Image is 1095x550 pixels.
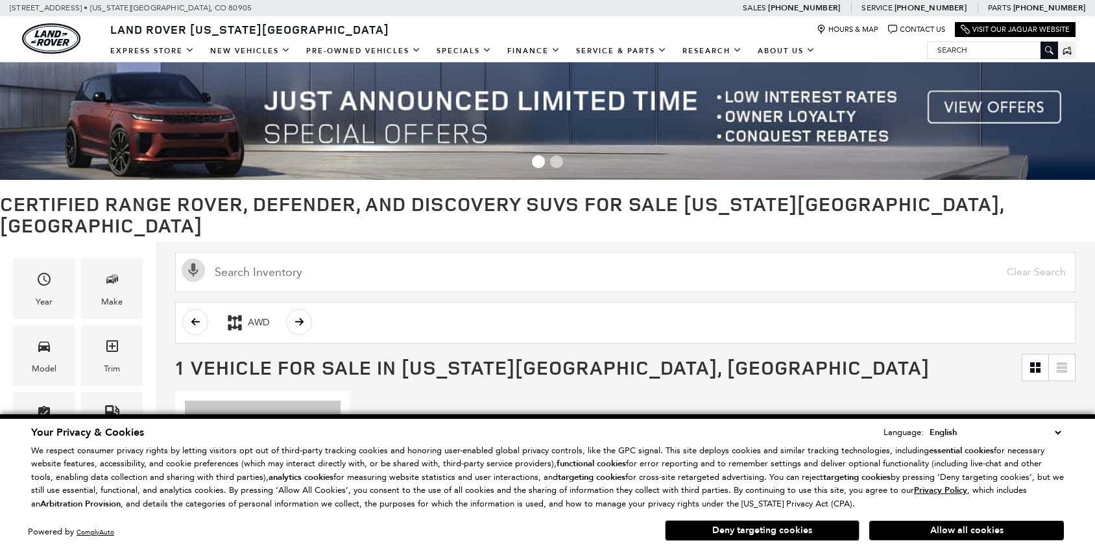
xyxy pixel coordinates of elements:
a: Hours & Map [817,25,878,34]
svg: Click to toggle on voice search [182,258,205,282]
div: Trim [104,362,120,376]
button: scroll right [286,309,312,335]
div: Language: [884,428,924,436]
span: Go to slide 2 [550,155,563,168]
u: Privacy Policy [914,484,967,496]
span: Model [36,335,52,362]
span: Make [104,268,120,295]
button: Deny targeting cookies [665,520,860,541]
a: Privacy Policy [914,485,967,495]
a: ComplyAuto [77,528,114,536]
span: Sales [743,3,766,12]
span: Your Privacy & Cookies [31,425,144,440]
div: Make [101,295,123,309]
a: Contact Us [888,25,945,34]
strong: targeting cookies [823,471,891,483]
span: Land Rover [US_STATE][GEOGRAPHIC_DATA] [110,21,389,37]
button: scroll left [182,309,208,335]
a: Finance [499,40,568,62]
input: Search [928,42,1057,58]
p: We respect consumer privacy rights by letting visitors opt out of third-party tracking cookies an... [31,444,1064,511]
div: AWD [225,313,245,332]
strong: Arbitration Provision [40,498,121,510]
button: Allow all cookies [869,521,1064,540]
span: Service [861,3,892,12]
button: AWDAWD [218,309,276,336]
strong: functional cookies [557,458,626,469]
div: MakeMake [81,258,143,319]
span: Go to slide 1 [532,155,545,168]
a: Land Rover [US_STATE][GEOGRAPHIC_DATA] [102,21,397,37]
div: FeaturesFeatures [13,392,75,453]
nav: Main Navigation [102,40,823,62]
a: [PHONE_NUMBER] [895,3,967,13]
span: Trim [104,335,120,362]
span: Year [36,268,52,295]
a: Research [675,40,750,62]
a: [PHONE_NUMBER] [1013,3,1085,13]
a: Pre-Owned Vehicles [298,40,429,62]
a: EXPRESS STORE [102,40,202,62]
div: TrimTrim [81,325,143,386]
strong: analytics cookies [269,471,333,483]
span: Fueltype [104,402,120,429]
div: Year [36,295,53,309]
a: Visit Our Jaguar Website [961,25,1070,34]
div: Model [32,362,56,376]
a: land-rover [22,23,80,54]
img: Land Rover [22,23,80,54]
span: 1 Vehicle for Sale in [US_STATE][GEOGRAPHIC_DATA], [GEOGRAPHIC_DATA] [175,354,930,381]
div: YearYear [13,258,75,319]
strong: essential cookies [929,445,994,456]
div: ModelModel [13,325,75,386]
span: Parts [988,3,1011,12]
input: Search Inventory [175,252,1076,292]
select: Language Select [926,425,1064,440]
a: About Us [750,40,823,62]
a: Specials [429,40,499,62]
img: 2022 LAND ROVER Range Rover Sport Autobiography [185,401,341,518]
a: New Vehicles [202,40,298,62]
a: [PHONE_NUMBER] [768,3,840,13]
a: Service & Parts [568,40,675,62]
a: [STREET_ADDRESS] • [US_STATE][GEOGRAPHIC_DATA], CO 80905 [10,3,252,12]
div: Powered by [28,528,114,536]
strong: targeting cookies [558,471,625,483]
div: FueltypeFueltype [81,392,143,453]
span: Features [36,402,52,429]
div: AWD [248,317,269,329]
